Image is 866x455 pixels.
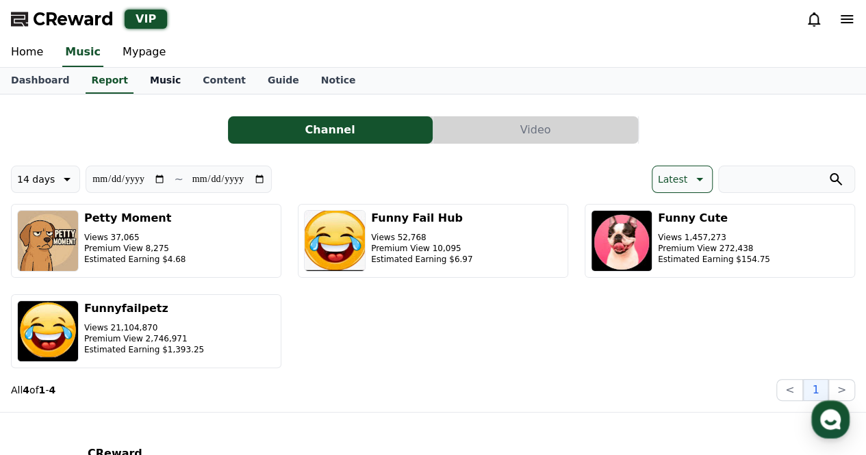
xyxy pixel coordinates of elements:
div: VIP [125,10,167,29]
p: Views 52,768 [371,232,472,243]
img: Funnyfailpetz [17,300,79,362]
a: Settings [177,341,263,376]
p: ~ [174,171,183,187]
a: Guide [257,68,310,94]
p: Views 21,104,870 [84,322,204,333]
a: Music [139,68,192,94]
img: Funny Fail Hub [304,210,366,272]
button: > [828,379,855,401]
span: Settings [203,362,236,373]
span: Messages [114,363,154,374]
p: Latest [658,170,687,189]
button: Funny Cute Views 1,457,273 Premium View 272,438 Estimated Earning $154.75 [585,204,855,278]
img: Petty Moment [17,210,79,272]
h3: Funnyfailpetz [84,300,204,317]
p: Estimated Earning $4.68 [84,254,186,265]
strong: 4 [23,385,29,395]
p: All of - [11,383,55,397]
strong: 4 [49,385,55,395]
button: 14 days [11,166,80,193]
p: Premium View 272,438 [658,243,770,254]
strong: 1 [39,385,46,395]
p: Estimated Earning $154.75 [658,254,770,265]
a: Music [62,38,103,67]
a: Messages [90,341,177,376]
p: Estimated Earning $6.97 [371,254,472,265]
p: Estimated Earning $1,393.25 [84,344,204,355]
p: Views 37,065 [84,232,186,243]
p: Premium View 2,746,971 [84,333,204,344]
span: Home [35,362,59,373]
button: < [776,379,803,401]
button: Latest [652,166,713,193]
p: Views 1,457,273 [658,232,770,243]
a: Content [192,68,257,94]
a: Report [86,68,133,94]
h3: Funny Cute [658,210,770,226]
h3: Funny Fail Hub [371,210,472,226]
h3: Petty Moment [84,210,186,226]
button: 1 [803,379,828,401]
span: CReward [33,8,114,30]
a: Mypage [112,38,177,67]
p: Premium View 8,275 [84,243,186,254]
button: Channel [228,116,433,144]
button: Petty Moment Views 37,065 Premium View 8,275 Estimated Earning $4.68 [11,204,281,278]
img: Funny Cute [591,210,652,272]
button: Funnyfailpetz Views 21,104,870 Premium View 2,746,971 Estimated Earning $1,393.25 [11,294,281,368]
a: CReward [11,8,114,30]
a: Home [4,341,90,376]
a: Notice [310,68,367,94]
button: Funny Fail Hub Views 52,768 Premium View 10,095 Estimated Earning $6.97 [298,204,568,278]
p: Premium View 10,095 [371,243,472,254]
p: 14 days [17,170,55,189]
button: Video [433,116,638,144]
a: Video [433,116,639,144]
